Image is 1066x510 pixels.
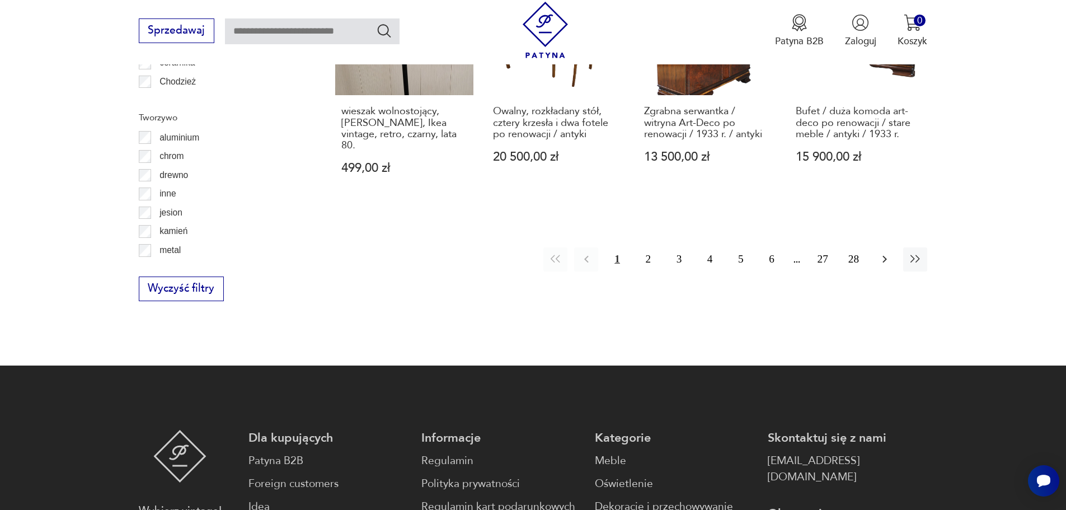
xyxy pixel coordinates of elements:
p: Informacje [421,430,581,446]
p: drewno [159,168,188,183]
button: Szukaj [376,22,392,39]
a: Regulamin [421,453,581,469]
img: Ikona medalu [791,14,808,31]
div: 0 [914,15,926,26]
p: 13 500,00 zł [644,151,770,163]
img: Ikona koszyka [904,14,921,31]
p: aluminium [159,130,199,145]
button: 0Koszyk [898,14,927,48]
p: Kategorie [595,430,754,446]
button: 2 [636,247,660,272]
p: kamień [159,224,187,238]
img: Patyna - sklep z meblami i dekoracjami vintage [517,2,574,58]
p: jesion [159,205,182,220]
p: inne [159,186,176,201]
img: Ikonka użytkownika [852,14,869,31]
button: 3 [667,247,691,272]
p: chrom [159,149,184,163]
a: Polityka prywatności [421,476,581,492]
p: Chodzież [159,74,196,89]
h3: Bufet / duża komoda art-deco po renowacji / stare meble / antyki / 1933 r. [796,106,922,140]
a: Sprzedawaj [139,27,214,36]
p: metal [159,243,181,258]
p: palisander [159,262,200,277]
p: Zaloguj [845,35,876,48]
img: Patyna - sklep z meblami i dekoracjami vintage [153,430,206,483]
p: Ćmielów [159,93,193,107]
a: [EMAIL_ADDRESS][DOMAIN_NAME] [768,453,927,485]
button: 4 [698,247,722,272]
button: 1 [605,247,629,272]
button: Patyna B2B [775,14,824,48]
a: Foreign customers [248,476,408,492]
h3: Zgrabna serwantka / witryna Art-Deco po renowacji / 1933 r. / antyki [644,106,770,140]
iframe: Smartsupp widget button [1028,465,1059,497]
button: 5 [729,247,753,272]
button: 28 [842,247,866,272]
p: 499,00 zł [341,162,467,174]
button: Wyczyść filtry [139,277,224,301]
p: Skontaktuj się z nami [768,430,927,446]
a: Oświetlenie [595,476,754,492]
p: Tworzywo [139,110,303,125]
h3: wieszak wolnostojący, [PERSON_NAME], Ikea vintage, retro, czarny, lata 80. [341,106,467,152]
button: Sprzedawaj [139,18,214,43]
a: Ikona medaluPatyna B2B [775,14,824,48]
button: Zaloguj [845,14,876,48]
p: 20 500,00 zł [493,151,619,163]
p: Patyna B2B [775,35,824,48]
button: 27 [811,247,835,272]
h3: Owalny, rozkładany stół, cztery krzesła i dwa fotele po renowacji / antyki [493,106,619,140]
button: 6 [759,247,783,272]
p: Dla kupujących [248,430,408,446]
a: Meble [595,453,754,469]
p: 15 900,00 zł [796,151,922,163]
p: Koszyk [898,35,927,48]
a: Patyna B2B [248,453,408,469]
